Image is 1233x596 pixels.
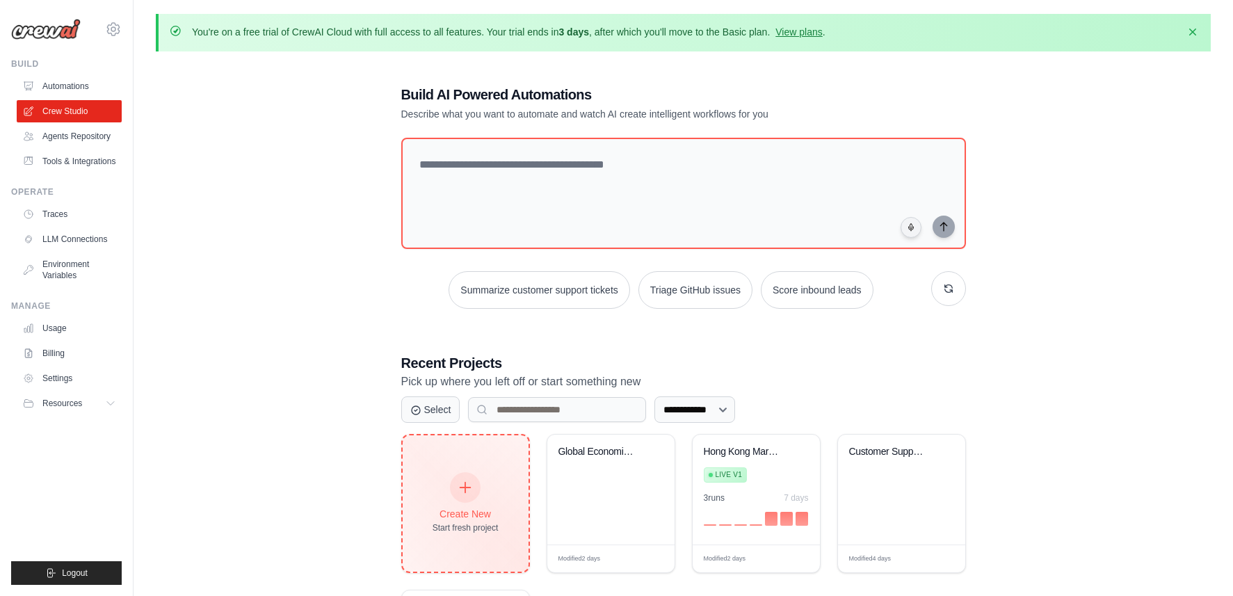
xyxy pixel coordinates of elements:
span: Modified 2 days [704,554,746,564]
p: Describe what you want to automate and watch AI create intelligent workflows for you [401,107,869,121]
div: Activity over last 7 days [704,509,809,526]
div: Start fresh project [433,522,499,533]
span: Modified 2 days [558,554,601,564]
button: Select [401,396,460,423]
div: Manage deployment [746,554,781,564]
button: Logout [11,561,122,585]
a: Billing [17,342,122,364]
div: Hong Kong Market Research Automation [704,446,788,458]
div: 7 days [784,492,808,504]
button: Get new suggestions [931,271,966,306]
a: Traces [17,203,122,225]
div: 3 run s [704,492,725,504]
div: Create New [433,507,499,521]
h3: Recent Projects [401,353,966,373]
button: Summarize customer support tickets [449,271,629,309]
a: Crew Studio [17,100,122,122]
span: Edit [787,554,798,564]
a: Settings [17,367,122,389]
span: Modified 4 days [849,554,892,564]
span: Edit [932,554,944,564]
span: Resources [42,398,82,409]
p: Pick up where you left off or start something new [401,373,966,391]
a: Agents Repository [17,125,122,147]
a: Tools & Integrations [17,150,122,172]
a: Automations [17,75,122,97]
div: Operate [11,186,122,198]
p: You're on a free trial of CrewAI Cloud with full access to all features. Your trial ends in , aft... [192,25,825,39]
div: Day 1: 0 executions [704,524,716,526]
div: Day 3: 0 executions [734,524,747,526]
span: Edit [641,554,653,564]
div: Day 5: 1 executions [765,512,777,526]
div: Customer Support Ticket Processing System [849,446,933,458]
div: Manage [11,300,122,312]
span: Logout [62,567,88,579]
button: Resources [17,392,122,414]
h1: Build AI Powered Automations [401,85,869,104]
div: Day 7: 1 executions [796,512,808,526]
div: Day 6: 1 executions [780,512,793,526]
div: Build [11,58,122,70]
span: Manage [746,554,771,564]
span: Live v1 [716,469,742,481]
a: Environment Variables [17,253,122,287]
button: Score inbound leads [761,271,873,309]
img: Logo [11,19,81,40]
a: Usage [17,317,122,339]
a: LLM Connections [17,228,122,250]
button: Triage GitHub issues [638,271,752,309]
strong: 3 days [558,26,589,38]
a: View plans [775,26,822,38]
div: Global Economic Analysis System [558,446,643,458]
div: Day 4: 0 executions [750,524,762,526]
div: Day 2: 0 executions [719,524,732,526]
button: Click to speak your automation idea [901,217,921,238]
